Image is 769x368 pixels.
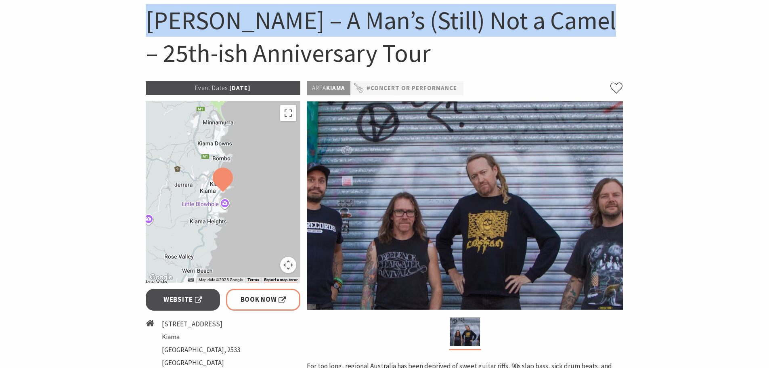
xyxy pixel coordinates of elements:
[226,289,301,310] a: Book Now
[148,272,174,283] img: Google
[146,81,301,95] p: [DATE]
[280,257,296,273] button: Map camera controls
[188,277,194,283] button: Keyboard shortcuts
[247,278,259,282] a: Terms (opens in new tab)
[307,101,623,310] img: Frenzel Rhomb Kiama Pavilion Saturday 4th October
[163,294,202,305] span: Website
[307,81,350,95] p: Kiama
[195,84,229,92] span: Event Dates:
[264,278,298,282] a: Report a map error
[146,289,220,310] a: Website
[162,319,240,330] li: [STREET_ADDRESS]
[199,278,243,282] span: Map data ©2025 Google
[162,332,240,343] li: Kiama
[312,84,326,92] span: Area
[146,4,624,69] h1: [PERSON_NAME] – A Man’s (Still) Not a Camel – 25th-ish Anniversary Tour
[367,83,457,93] a: #Concert or Performance
[148,272,174,283] a: Open this area in Google Maps (opens a new window)
[241,294,286,305] span: Book Now
[162,345,240,355] li: [GEOGRAPHIC_DATA], 2533
[450,318,480,346] img: Frenzel Rhomb Kiama Pavilion Saturday 4th October
[280,105,296,121] button: Toggle fullscreen view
